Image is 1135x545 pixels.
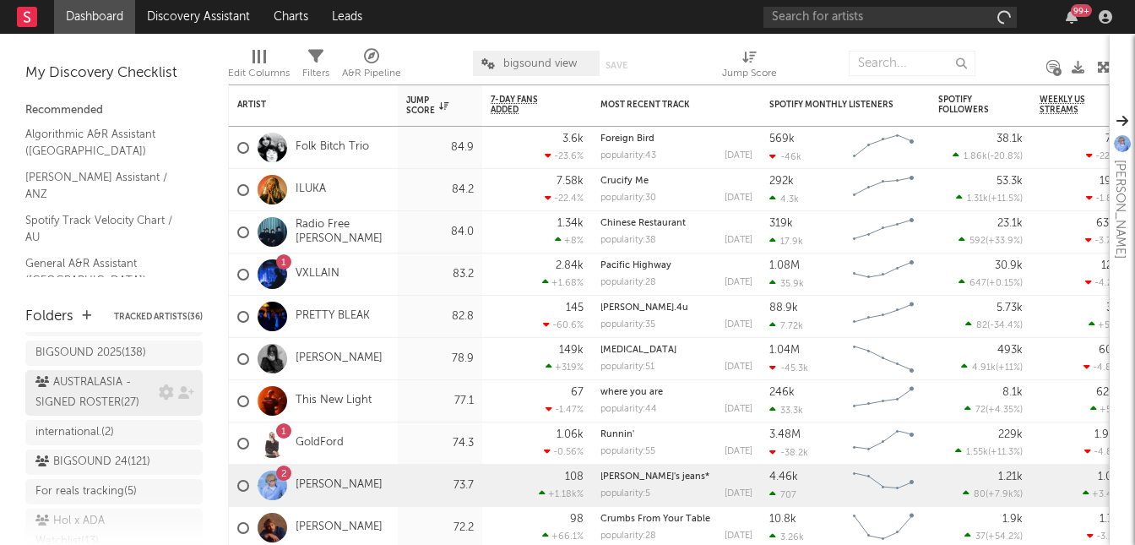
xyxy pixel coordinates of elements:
svg: Chart title [845,211,921,253]
div: Jump Score [722,42,777,91]
div: Crumbs From Your Table [600,515,752,524]
div: -22.4 % [545,193,584,204]
span: +33.9 % [988,237,1020,246]
div: popularity: 28 [600,531,656,541]
div: -22.3 % [1086,150,1124,161]
div: [DATE] [725,151,752,161]
span: 37 [975,532,986,542]
div: 246k [769,387,795,398]
div: -23.6 % [545,150,584,161]
div: ( ) [956,193,1023,204]
div: 53.3k [997,176,1023,187]
div: behere.4u [600,303,752,313]
a: For reals tracking(5) [25,479,203,504]
div: popularity: 5 [600,489,650,499]
div: -4.25 % [1085,277,1124,288]
div: Chloe's jeans* [600,472,752,482]
button: 99+ [1066,10,1078,24]
div: 78.9 [406,349,474,369]
a: General A&R Assistant ([GEOGRAPHIC_DATA]) [25,254,186,289]
a: [PERSON_NAME] [296,520,383,535]
svg: Chart title [845,253,921,296]
div: 83.2 [406,264,474,285]
div: +66.1 % [542,531,584,542]
div: -4.86 % [1083,362,1124,373]
div: 292k [769,176,794,187]
div: -4.82 % [1084,446,1124,457]
div: 33.3k [769,405,803,416]
div: 1.21k [998,471,1023,482]
div: A&R Pipeline [342,42,401,91]
div: where you are [600,388,752,397]
div: ( ) [964,531,1023,542]
div: [DATE] [725,236,752,245]
a: Runnin' [600,430,634,439]
span: 647 [969,279,986,288]
div: 707 [769,489,796,500]
div: Muse [600,346,752,355]
div: 229k [998,429,1023,440]
div: 72.2 [406,518,474,538]
span: 592 [969,237,986,246]
div: 8.1k [1002,387,1023,398]
span: 4.91k [972,363,996,373]
div: popularity: 44 [600,405,657,414]
div: popularity: 35 [600,320,655,330]
span: +11.3 % [991,448,1020,457]
div: popularity: 43 [600,151,656,161]
div: ( ) [961,362,1023,373]
div: -1.82 % [1086,193,1124,204]
svg: Chart title [845,465,921,507]
div: [DATE] [725,278,752,287]
span: bigsound view [503,58,577,69]
a: VXLLAIN [296,267,339,281]
div: 3.26k [769,531,804,542]
a: where you are [600,388,663,397]
div: Edit Columns [228,42,290,91]
div: BIGSOUND 24 ( 121 ) [35,452,150,472]
button: Tracked Artists(36) [114,313,203,321]
a: Crucify Me [600,177,649,186]
div: My Discovery Checklist [25,63,203,84]
div: +319 % [546,362,584,373]
div: [DATE] [725,362,752,372]
svg: Chart title [845,127,921,169]
span: 72 [975,406,986,415]
div: 1.06k [557,429,584,440]
a: AUSTRALASIA - SIGNED ROSTER(27) [25,370,203,416]
a: BIGSOUND 24(121) [25,450,203,475]
div: -0.56 % [544,446,584,457]
span: 7-Day Fans Added [491,95,558,115]
div: -46k [769,151,801,162]
a: BIGSOUND 2025(138) [25,341,203,366]
input: Search for artists [763,7,1017,28]
div: Jump Score [406,95,448,116]
div: 63.4k [1096,218,1124,229]
div: Jump Score [722,63,777,84]
svg: Chart title [845,169,921,211]
div: 493k [997,345,1023,356]
a: [PERSON_NAME] [296,352,383,366]
div: Recommended [25,101,203,121]
div: 569k [769,134,795,144]
div: 4.46k [769,471,798,482]
span: -20.8 % [990,152,1020,161]
div: 5.73k [997,302,1023,313]
div: Folders [25,307,73,327]
div: [DATE] [725,531,752,541]
div: popularity: 38 [600,236,656,245]
span: 82 [976,321,987,330]
div: 77.1 [406,391,474,411]
div: 82.8 [406,307,474,327]
div: [DATE] [725,447,752,456]
a: ILUKA [296,183,326,197]
div: 84.9 [406,138,474,158]
div: Chinese Restaurant [600,219,752,228]
a: Chinese Restaurant [600,219,686,228]
div: ( ) [964,404,1023,415]
div: [DATE] [725,193,752,203]
div: 7.72k [769,320,803,331]
div: +8 % [555,235,584,246]
div: 23.1k [997,218,1023,229]
svg: Chart title [845,296,921,338]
